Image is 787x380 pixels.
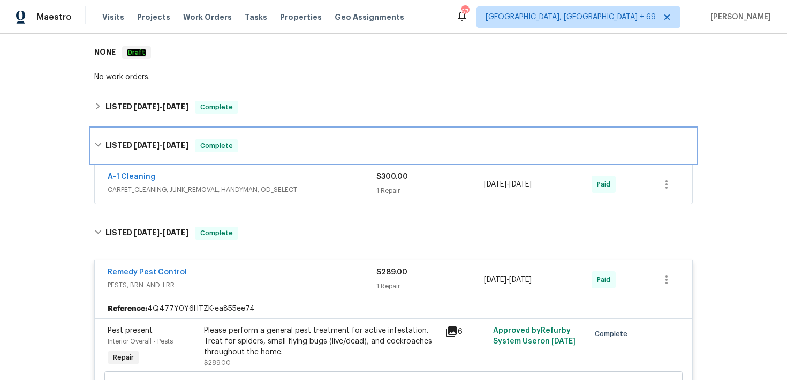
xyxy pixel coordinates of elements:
[183,12,232,23] span: Work Orders
[108,184,376,195] span: CARPET_CLEANING, JUNK_REMOVAL, HANDYMAN, OD_SELECT
[280,12,322,23] span: Properties
[486,12,656,23] span: [GEOGRAPHIC_DATA], [GEOGRAPHIC_DATA] + 69
[597,179,615,190] span: Paid
[134,103,188,110] span: -
[134,141,188,149] span: -
[163,141,188,149] span: [DATE]
[484,179,532,190] span: -
[108,338,173,345] span: Interior Overall - Pests
[134,103,160,110] span: [DATE]
[91,129,696,163] div: LISTED [DATE]-[DATE]Complete
[706,12,771,23] span: [PERSON_NAME]
[597,274,615,285] span: Paid
[95,299,692,318] div: 4Q477Y0Y6HTZK-ea855ee74
[509,181,532,188] span: [DATE]
[91,94,696,120] div: LISTED [DATE]-[DATE]Complete
[134,229,188,236] span: -
[509,276,532,284] span: [DATE]
[376,269,407,276] span: $289.00
[108,303,147,314] b: Reference:
[102,12,124,23] span: Visits
[376,173,408,181] span: $300.00
[484,274,532,285] span: -
[108,327,153,334] span: Pest present
[108,173,155,181] a: A-1 Cleaning
[105,139,188,152] h6: LISTED
[484,181,506,188] span: [DATE]
[445,325,487,338] div: 6
[196,140,237,151] span: Complete
[245,13,267,21] span: Tasks
[36,12,72,23] span: Maestro
[484,276,506,284] span: [DATE]
[204,360,231,366] span: $289.00
[551,338,576,345] span: [DATE]
[91,216,696,250] div: LISTED [DATE]-[DATE]Complete
[595,329,632,339] span: Complete
[163,103,188,110] span: [DATE]
[108,280,376,290] span: PESTS, BRN_AND_LRR
[105,227,188,240] h6: LISTED
[335,12,404,23] span: Geo Assignments
[376,185,484,196] div: 1 Repair
[108,269,187,276] a: Remedy Pest Control
[134,229,160,236] span: [DATE]
[376,281,484,292] div: 1 Repair
[134,141,160,149] span: [DATE]
[493,327,576,345] span: Approved by Refurby System User on
[196,102,237,113] span: Complete
[461,6,468,17] div: 671
[94,72,693,83] div: No work orders.
[137,12,170,23] span: Projects
[91,35,696,70] div: NONE Draft
[105,101,188,114] h6: LISTED
[163,229,188,236] span: [DATE]
[204,325,438,357] div: Please perform a general pest treatment for active infestation. Treat for spiders, small flying b...
[109,352,138,363] span: Repair
[127,49,146,56] em: Draft
[196,228,237,239] span: Complete
[94,46,116,59] h6: NONE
